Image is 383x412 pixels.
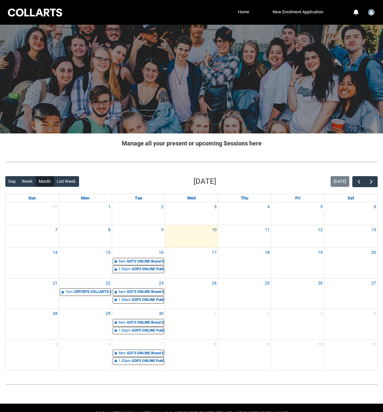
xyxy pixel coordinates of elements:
[324,309,377,340] td: Go to October 4, 2025
[365,176,378,187] button: Next Month
[160,225,165,235] a: Go to September 9, 2025
[112,202,165,225] td: Go to September 2, 2025
[132,358,164,364] div: GDP3 ONLINE Publication Design STAGE 3 | Online | [PERSON_NAME]
[165,225,218,248] td: Go to September 10, 2025
[5,139,378,148] h2: Manage all your present or upcoming Sessions here
[370,248,377,257] a: Go to September 20, 2025
[366,6,376,17] button: User Profile Student.sharris.20252745
[264,279,271,288] a: Go to September 25, 2025
[370,225,377,235] a: Go to September 13, 2025
[6,278,59,309] td: Go to September 21, 2025
[6,202,59,225] td: Go to August 31, 2025
[264,248,271,257] a: Go to September 18, 2025
[266,309,271,318] a: Go to October 2, 2025
[271,7,325,17] a: New Enrolment Application
[264,225,271,235] a: Go to September 11, 2025
[317,340,324,349] a: Go to October 10, 2025
[19,176,36,187] button: Week
[54,176,79,187] button: List Week
[104,279,112,288] a: Go to September 22, 2025
[107,202,112,212] a: Go to September 1, 2025
[324,202,377,225] td: Go to September 6, 2025
[51,202,59,212] a: Go to August 31, 2025
[213,309,218,318] a: Go to October 1, 2025
[157,248,165,257] a: Go to September 16, 2025
[6,248,59,279] td: Go to September 14, 2025
[165,278,218,309] td: Go to September 24, 2025
[107,340,112,349] a: Go to October 6, 2025
[165,248,218,279] td: Go to September 17, 2025
[59,225,112,248] td: Go to September 8, 2025
[194,176,216,187] h2: [DATE]
[346,194,355,202] a: Saturday
[213,202,218,212] a: Go to September 3, 2025
[324,248,377,279] td: Go to September 20, 2025
[266,340,271,349] a: Go to October 9, 2025
[240,194,250,202] a: Thursday
[112,225,165,248] td: Go to September 9, 2025
[51,279,59,288] a: Go to September 21, 2025
[317,248,324,257] a: Go to September 19, 2025
[54,340,59,349] a: Go to October 5, 2025
[118,358,131,364] div: 1:30pm
[6,340,59,370] td: Go to October 5, 2025
[5,176,19,187] button: Day
[211,225,218,235] a: Go to September 10, 2025
[317,279,324,288] a: Go to September 26, 2025
[118,320,126,326] div: 9am
[59,340,112,370] td: Go to October 6, 2025
[127,320,164,326] div: GDT3 ONLINE Brand Experience STAGE 3 | Online | [PERSON_NAME]
[213,340,218,349] a: Go to October 8, 2025
[352,176,365,187] button: Previous Month
[132,328,164,334] div: GDP3 ONLINE Publication Design STAGE 3 | Online | [PERSON_NAME]
[59,202,112,225] td: Go to September 1, 2025
[372,309,377,318] a: Go to October 4, 2025
[51,309,59,318] a: Go to September 28, 2025
[112,248,165,279] td: Go to September 16, 2025
[370,279,377,288] a: Go to September 27, 2025
[118,297,131,303] div: 1:30pm
[118,259,126,265] div: 9am
[6,225,59,248] td: Go to September 7, 2025
[127,259,164,265] div: GDT3 ONLINE Brand Experience STAGE 3 | Online | [PERSON_NAME]
[317,225,324,235] a: Go to September 12, 2025
[59,278,112,309] td: Go to September 22, 2025
[368,9,375,16] img: Student.sharris.20252745
[236,7,251,17] a: Home
[165,309,218,340] td: Go to October 1, 2025
[51,248,59,257] a: Go to September 14, 2025
[112,278,165,309] td: Go to September 23, 2025
[36,176,54,187] button: Month
[65,289,73,295] div: 7pm
[5,159,378,165] img: REDU_GREY_LINE
[157,279,165,288] a: Go to September 23, 2025
[266,202,271,212] a: Go to September 4, 2025
[59,309,112,340] td: Go to September 29, 2025
[59,248,112,279] td: Go to September 15, 2025
[218,225,271,248] td: Go to September 11, 2025
[165,340,218,370] td: Go to October 8, 2025
[133,194,143,202] a: Tuesday
[132,297,164,303] div: GDP3 ONLINE Publication Design STAGE 3 | Online | [PERSON_NAME]
[271,225,324,248] td: Go to September 12, 2025
[324,278,377,309] td: Go to September 27, 2025
[186,194,197,202] a: Wednesday
[27,194,37,202] a: Sunday
[74,289,111,295] div: CRFCRFS COLLARTS:ONLINE Creative Foundations | Online | [PERSON_NAME]
[218,340,271,370] td: Go to October 9, 2025
[104,309,112,318] a: Go to September 29, 2025
[294,194,302,202] a: Friday
[165,202,218,225] td: Go to September 3, 2025
[112,340,165,370] td: Go to October 7, 2025
[271,278,324,309] td: Go to September 26, 2025
[370,340,377,349] a: Go to October 11, 2025
[112,309,165,340] td: Go to September 30, 2025
[80,194,91,202] a: Monday
[319,202,324,212] a: Go to September 5, 2025
[271,340,324,370] td: Go to October 10, 2025
[319,309,324,318] a: Go to October 3, 2025
[160,202,165,212] a: Go to September 2, 2025
[271,202,324,225] td: Go to September 5, 2025
[157,309,165,318] a: Go to September 30, 2025
[104,248,112,257] a: Go to September 15, 2025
